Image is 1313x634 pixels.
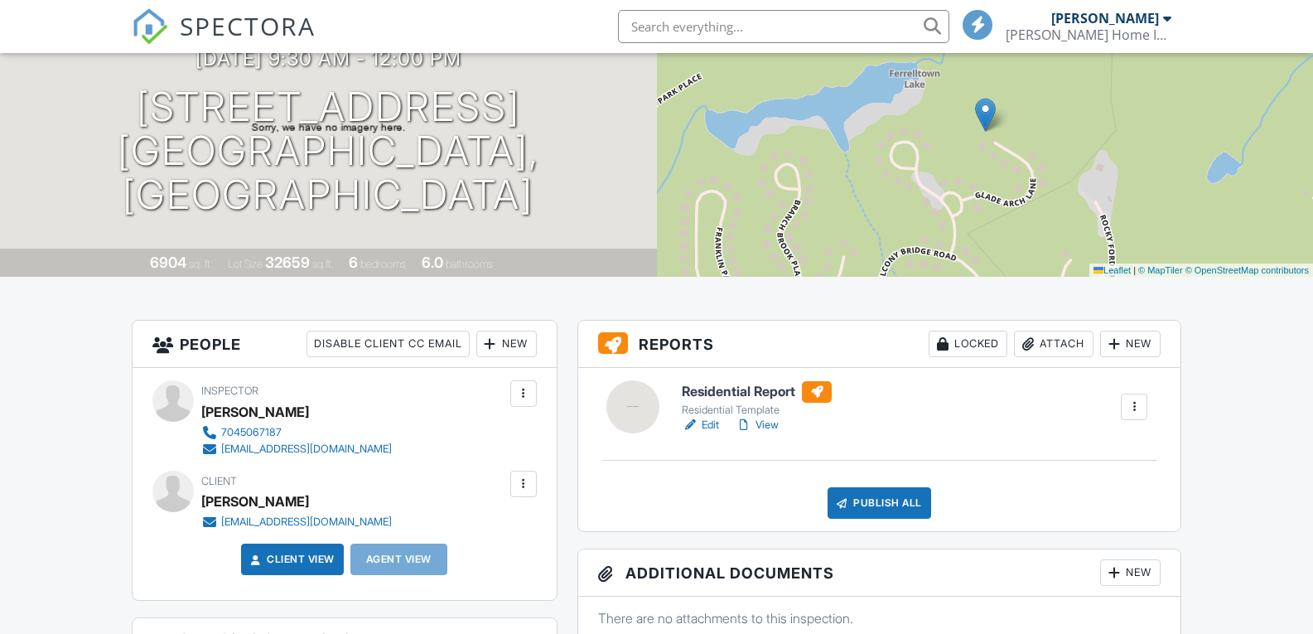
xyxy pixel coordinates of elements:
a: 7045067187 [201,424,392,441]
a: Leaflet [1093,265,1131,275]
span: Lot Size [228,258,263,270]
input: Search everything... [618,10,949,43]
h1: [STREET_ADDRESS] [GEOGRAPHIC_DATA], [GEOGRAPHIC_DATA] [27,85,630,216]
div: Publish All [828,487,931,519]
span: | [1133,265,1136,275]
span: Inspector [201,385,258,397]
span: sq. ft. [189,258,212,270]
h6: Residential Report [682,381,832,403]
span: SPECTORA [180,8,316,43]
div: New [1100,559,1161,586]
a: Client View [247,551,335,568]
h3: People [133,321,557,368]
div: 6.0 [422,254,443,271]
a: View [736,417,779,433]
div: 6 [349,254,358,271]
h3: [DATE] 9:30 am - 12:00 pm [196,47,461,70]
a: Edit [682,417,719,433]
div: [PERSON_NAME] [201,489,309,514]
a: [EMAIL_ADDRESS][DOMAIN_NAME] [201,514,392,530]
div: Locked [929,331,1007,357]
a: © MapTiler [1138,265,1183,275]
a: Residential Report Residential Template [682,381,832,418]
div: Attach [1014,331,1093,357]
a: © OpenStreetMap contributors [1185,265,1309,275]
div: [PERSON_NAME] [201,399,309,424]
div: 6904 [150,254,186,271]
div: 32659 [265,254,310,271]
p: There are no attachments to this inspection. [598,609,1161,627]
a: SPECTORA [132,22,316,57]
div: [EMAIL_ADDRESS][DOMAIN_NAME] [221,515,392,529]
div: [EMAIL_ADDRESS][DOMAIN_NAME] [221,443,392,456]
div: Disable Client CC Email [307,331,470,357]
span: bedrooms [360,258,406,270]
div: [PERSON_NAME] [1051,10,1159,27]
span: Client [201,475,237,487]
div: Duffie Home Inspection [1006,27,1171,43]
a: [EMAIL_ADDRESS][DOMAIN_NAME] [201,441,392,457]
h3: Reports [578,321,1181,368]
div: 7045067187 [221,426,282,439]
img: The Best Home Inspection Software - Spectora [132,8,168,45]
img: Marker [975,98,996,132]
div: New [1100,331,1161,357]
div: Residential Template [682,404,832,417]
div: New [476,331,537,357]
span: sq.ft. [312,258,333,270]
span: bathrooms [446,258,493,270]
h3: Additional Documents [578,549,1181,597]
